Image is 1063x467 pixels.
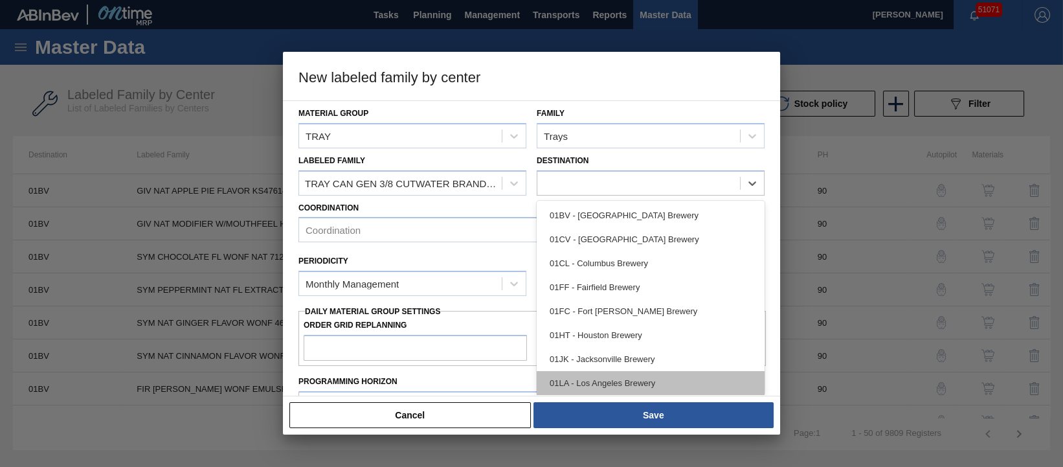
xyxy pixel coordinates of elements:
[537,323,765,347] div: 01HT - Houston Brewery
[537,203,765,227] div: 01BV - [GEOGRAPHIC_DATA] Brewery
[533,402,774,428] button: Save
[298,203,359,212] label: Coordination
[306,279,399,290] div: Monthly Management
[283,52,780,101] h3: New labeled family by center
[298,109,368,118] label: Material Group
[306,225,361,236] div: Coordination
[537,347,765,371] div: 01JK - Jacksonville Brewery
[537,251,765,275] div: 01CL - Columbus Brewery
[537,275,765,299] div: 01FF - Fairfield Brewery
[537,371,765,395] div: 01LA - Los Angeles Brewery
[306,130,331,141] div: TRAY
[298,256,348,266] label: Periodicity
[537,109,565,118] label: Family
[537,299,765,323] div: 01FC - Fort [PERSON_NAME] Brewery
[298,372,765,391] label: Programming Horizon
[289,402,531,428] button: Cancel
[298,156,365,165] label: Labeled Family
[305,307,440,316] span: Daily Material Group Settings
[537,156,588,165] label: Destination
[544,130,568,141] div: Trays
[537,227,765,251] div: 01CV - [GEOGRAPHIC_DATA] Brewery
[305,177,502,188] div: TRAY CAN GEN 3/8 CUTWATER BRANDE 12OZ GE
[304,316,527,335] label: Order Grid Replanning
